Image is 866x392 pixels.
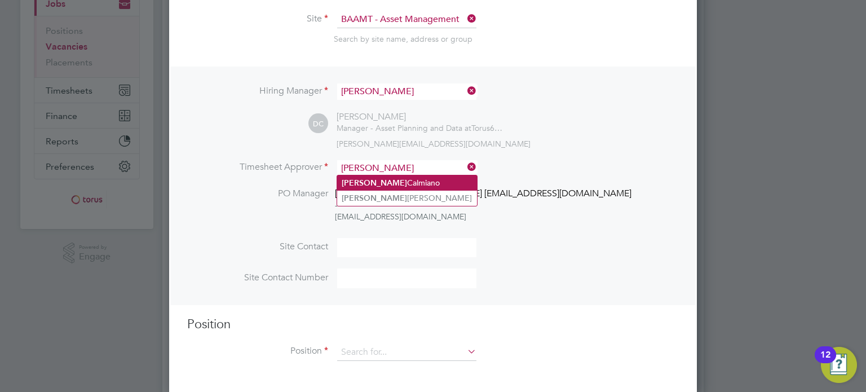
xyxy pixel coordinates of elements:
span: Manager - Asset Planning and Data at [337,123,471,133]
b: [PERSON_NAME] [342,193,407,203]
input: Search for... [337,83,476,100]
div: - [335,200,631,211]
label: PO Manager [187,188,328,200]
b: [PERSON_NAME] [342,178,407,188]
li: Calmiano [337,175,477,191]
div: [PERSON_NAME] [337,111,506,123]
span: [EMAIL_ADDRESS][DOMAIN_NAME] [EMAIL_ADDRESS][DOMAIN_NAME] [335,188,631,199]
label: Position [187,345,328,357]
h3: Position [187,316,679,333]
li: [PERSON_NAME] [337,191,477,206]
label: Hiring Manager [187,85,328,97]
label: Site Contact Number [187,272,328,284]
div: 12 [820,355,830,369]
span: Search by site name, address or group [334,34,472,44]
span: [PERSON_NAME][EMAIL_ADDRESS][DOMAIN_NAME] [337,139,531,149]
button: Open Resource Center, 12 new notifications [821,347,857,383]
div: [EMAIL_ADDRESS][DOMAIN_NAME] [335,211,631,222]
label: Timesheet Approver [187,161,328,173]
label: Site [187,13,328,25]
input: Search for... [337,11,476,28]
label: Site Contact [187,241,328,253]
input: Search for... [337,160,476,177]
input: Search for... [337,344,476,361]
span: DC [308,114,328,134]
div: Torus62 Limited [337,123,506,133]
